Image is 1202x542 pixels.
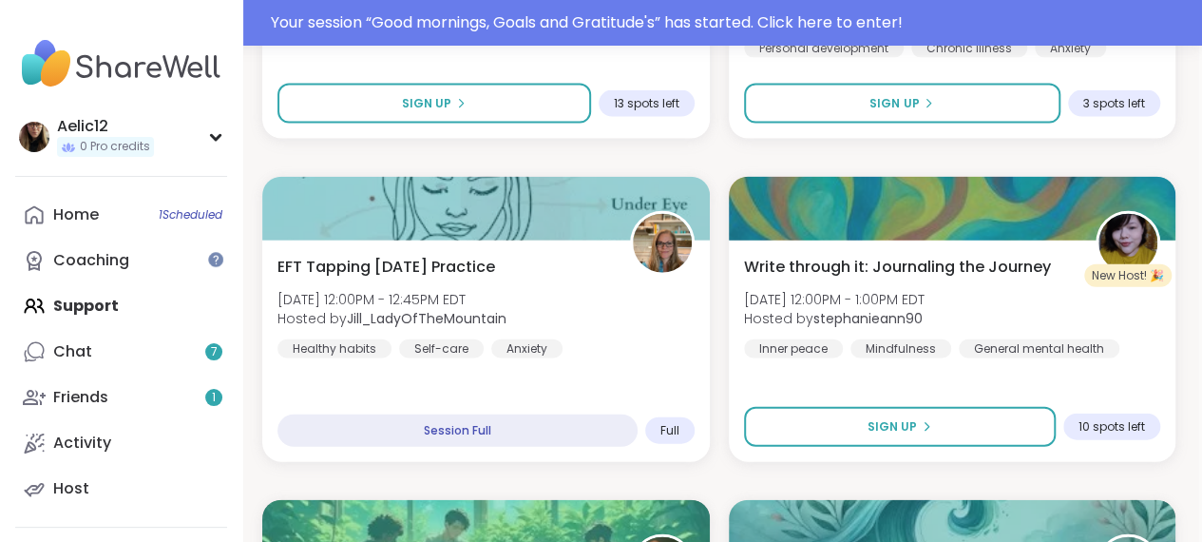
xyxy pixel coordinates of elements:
[53,250,129,271] div: Coaching
[15,192,227,238] a: Home1Scheduled
[1098,214,1157,273] img: stephanieann90
[57,116,154,137] div: Aelic12
[212,390,216,406] span: 1
[15,466,227,512] a: Host
[868,418,917,436] span: Sign Up
[277,290,506,309] span: [DATE] 12:00PM - 12:45PM EDT
[277,84,591,124] button: Sign Up
[402,95,451,112] span: Sign Up
[869,95,919,112] span: Sign Up
[15,329,227,375] a: Chat7
[15,375,227,420] a: Friends1
[53,387,108,408] div: Friends
[347,309,506,328] b: Jill_LadyOfTheMountain
[744,290,925,309] span: [DATE] 12:00PM - 1:00PM EDT
[744,256,1051,279] span: Write through it: Journaling the Journey
[15,30,227,97] img: ShareWell Nav Logo
[277,415,638,447] div: Session Full
[911,39,1027,58] div: Chronic Illness
[744,339,843,358] div: Inner peace
[491,339,563,358] div: Anxiety
[53,433,111,454] div: Activity
[53,341,92,362] div: Chat
[277,309,506,328] span: Hosted by
[744,84,1061,124] button: Sign Up
[53,478,89,499] div: Host
[1035,39,1106,58] div: Anxiety
[211,344,218,360] span: 7
[15,238,227,283] a: Coaching
[1083,96,1145,111] span: 3 spots left
[277,256,495,279] span: EFT Tapping [DATE] Practice
[959,339,1119,358] div: General mental health
[614,96,679,111] span: 13 spots left
[53,204,99,225] div: Home
[159,207,222,223] span: 1 Scheduled
[271,11,1191,34] div: Your session “ Good mornings, Goals and Gratitude's ” has started. Click here to enter!
[744,407,1057,447] button: Sign Up
[660,423,679,438] span: Full
[744,39,904,58] div: Personal development
[19,122,49,152] img: Aelic12
[277,339,391,358] div: Healthy habits
[80,139,150,155] span: 0 Pro credits
[1084,264,1172,287] div: New Host! 🎉
[744,309,925,328] span: Hosted by
[633,214,692,273] img: Jill_LadyOfTheMountain
[1078,419,1145,435] span: 10 spots left
[850,339,951,358] div: Mindfulness
[813,309,923,328] b: stephanieann90
[15,420,227,466] a: Activity
[399,339,484,358] div: Self-care
[208,252,223,267] iframe: Spotlight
